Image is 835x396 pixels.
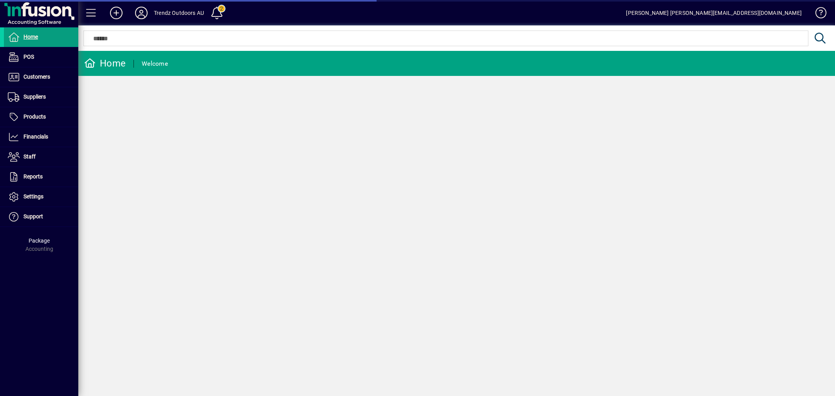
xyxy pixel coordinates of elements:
[23,94,46,100] span: Suppliers
[23,133,48,140] span: Financials
[23,153,36,160] span: Staff
[23,173,43,180] span: Reports
[104,6,129,20] button: Add
[129,6,154,20] button: Profile
[810,2,825,27] a: Knowledge Base
[142,58,168,70] div: Welcome
[4,167,78,187] a: Reports
[4,207,78,227] a: Support
[4,187,78,207] a: Settings
[4,67,78,87] a: Customers
[23,74,50,80] span: Customers
[23,34,38,40] span: Home
[4,47,78,67] a: POS
[23,213,43,220] span: Support
[626,7,802,19] div: [PERSON_NAME] [PERSON_NAME][EMAIL_ADDRESS][DOMAIN_NAME]
[23,113,46,120] span: Products
[4,87,78,107] a: Suppliers
[4,147,78,167] a: Staff
[154,7,204,19] div: Trendz Outdoors AU
[4,107,78,127] a: Products
[4,127,78,147] a: Financials
[23,193,43,200] span: Settings
[23,54,34,60] span: POS
[29,238,50,244] span: Package
[84,57,126,70] div: Home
